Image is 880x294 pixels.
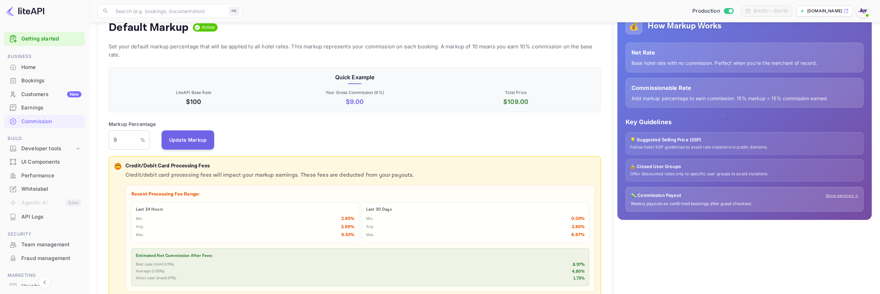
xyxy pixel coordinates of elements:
[4,155,85,169] div: UI Components
[136,216,143,222] p: Min:
[125,171,595,179] p: Credit/debit card processing fees will impact your markup earnings. These fees are deducted from ...
[366,216,374,222] p: Min:
[631,84,858,92] p: Commissionable Rate
[21,91,81,98] div: Customers
[826,193,858,199] a: Show earnings →
[114,97,273,106] p: $100
[114,90,273,96] p: LiteAPI Base Rate
[109,130,140,150] input: 0
[21,118,81,126] div: Commission
[4,61,85,73] a: Home
[109,120,156,128] p: Markup Percentage
[21,185,81,193] div: Whitelabel
[4,101,85,114] a: Earnings
[631,192,681,199] p: 💸 Commission Payout
[111,4,226,18] input: Search (e.g. bookings, documentation)
[366,232,374,238] p: Max:
[4,252,85,264] a: Fraud management
[21,241,81,249] div: Team management
[571,232,585,238] p: 6.67 %
[437,97,595,106] p: $ 109.00
[857,5,868,16] img: With Joy
[276,97,434,106] p: $ 9.00
[21,35,81,43] a: Getting started
[573,262,585,268] p: 8.97 %
[67,91,81,97] div: New
[572,224,585,231] p: 3.85 %
[109,43,601,59] p: Set your default markup percentage that will be applied to all hotel rates. This markup represent...
[131,191,589,198] p: Recent Processing Fee Range:
[4,169,85,182] a: Performance
[115,163,120,169] p: 💳
[4,88,85,101] a: CustomersNew
[630,171,859,177] p: Offer discounted rates only to specific user groups to avoid violations.
[4,169,85,183] div: Performance
[21,104,81,112] div: Earnings
[571,215,585,222] p: 0.03 %
[341,215,354,222] p: 2.85 %
[21,145,75,153] div: Developer tools
[4,252,85,265] div: Fraud management
[136,224,144,230] p: Avg:
[573,275,585,282] p: 1.73 %
[21,158,81,166] div: UI Components
[4,210,85,223] a: API Logs
[21,282,81,290] div: Vouchers
[630,137,859,143] p: 💡 Suggested Selling Price (SSP)
[114,73,595,81] p: Quick Example
[4,143,85,155] div: Developer tools
[136,262,175,268] p: Best case (min 0.03 %):
[21,63,81,71] div: Home
[626,117,863,127] p: Key Guidelines
[4,238,85,251] a: Team management
[4,272,85,279] span: Marketing
[631,95,858,102] p: Add markup percentage to earn commission. 15% markup = 15% commission earned.
[631,59,858,67] p: Base hotel rate with no commission. Perfect when you're the merchant of record.
[630,163,859,170] p: 🔒 Closed User Groups
[199,24,218,31] span: Active
[21,213,81,221] div: API Logs
[4,115,85,128] a: Commission
[229,7,239,15] div: ⌘K
[276,90,434,96] p: Your Gross Commission ( 9 %)
[4,135,85,142] span: Build
[4,155,85,168] a: UI Components
[162,130,214,150] button: Update Markup
[4,210,85,224] div: API Logs
[692,7,720,15] span: Production
[572,269,585,275] p: 4.80 %
[4,74,85,87] div: Bookings
[140,136,145,143] p: %
[630,144,859,150] p: Follow hotel SSP guidelines to avoid rate violations in public domains.
[21,77,81,85] div: Bookings
[21,255,81,262] div: Fraud management
[4,115,85,128] div: Commission
[4,101,85,115] div: Earnings
[125,162,595,170] p: Credit/Debit Card Processing Fees
[136,275,177,281] p: Worst case (max 6.67 %):
[136,269,165,274] p: Average ( 3.85 %):
[631,201,858,207] p: Weekly payouts on confirmed bookings after guest checkout.
[4,74,85,87] a: Bookings
[341,224,354,231] p: 3.99 %
[5,5,44,16] img: LiteAPI logo
[629,20,639,32] p: 💰
[366,207,585,213] p: Last 30 Days
[366,224,374,230] p: Avg:
[4,183,85,195] a: Whitelabel
[136,232,144,238] p: Max:
[341,232,354,238] p: 6.53 %
[21,172,81,180] div: Performance
[4,280,85,292] a: Vouchers
[807,8,842,14] p: [DOMAIN_NAME]
[4,231,85,238] span: Security
[136,253,585,259] p: Estimated Net Commission After Fees:
[690,7,736,15] div: Switch to Sandbox mode
[4,32,85,46] div: Getting started
[437,90,595,96] p: Total Price
[38,276,51,289] button: Collapse navigation
[648,21,722,32] h5: How Markup Works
